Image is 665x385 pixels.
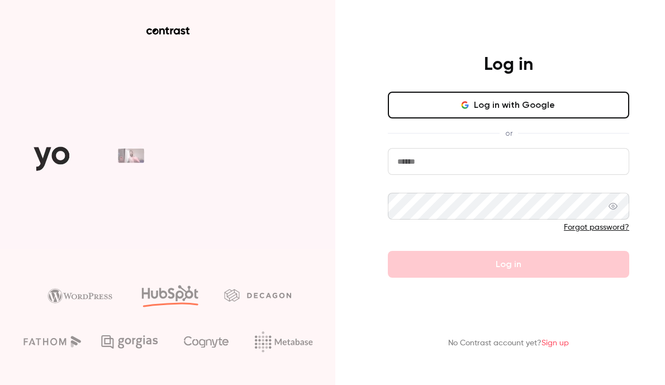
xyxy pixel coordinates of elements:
a: Sign up [541,339,569,347]
p: No Contrast account yet? [448,338,569,349]
button: Log in with Google [388,92,629,118]
a: Forgot password? [564,224,629,231]
h4: Log in [484,54,533,76]
span: or [500,127,518,139]
img: decagon [224,289,291,301]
